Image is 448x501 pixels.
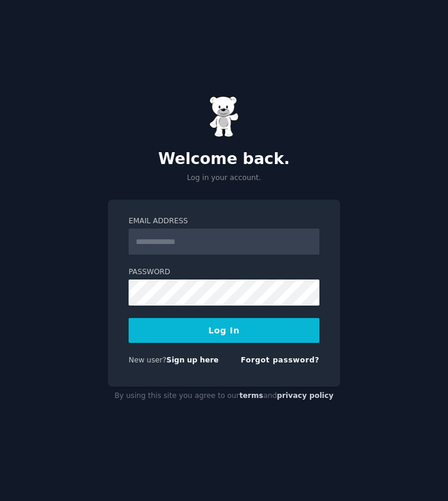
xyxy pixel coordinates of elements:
h2: Welcome back. [108,150,340,169]
label: Email Address [129,216,319,227]
p: Log in your account. [108,173,340,184]
img: Gummy Bear [209,96,239,137]
label: Password [129,267,319,278]
span: New user? [129,356,167,364]
a: privacy policy [277,391,334,400]
a: Forgot password? [241,356,319,364]
a: terms [239,391,263,400]
a: Sign up here [167,356,219,364]
div: By using this site you agree to our and [108,387,340,406]
button: Log In [129,318,319,343]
